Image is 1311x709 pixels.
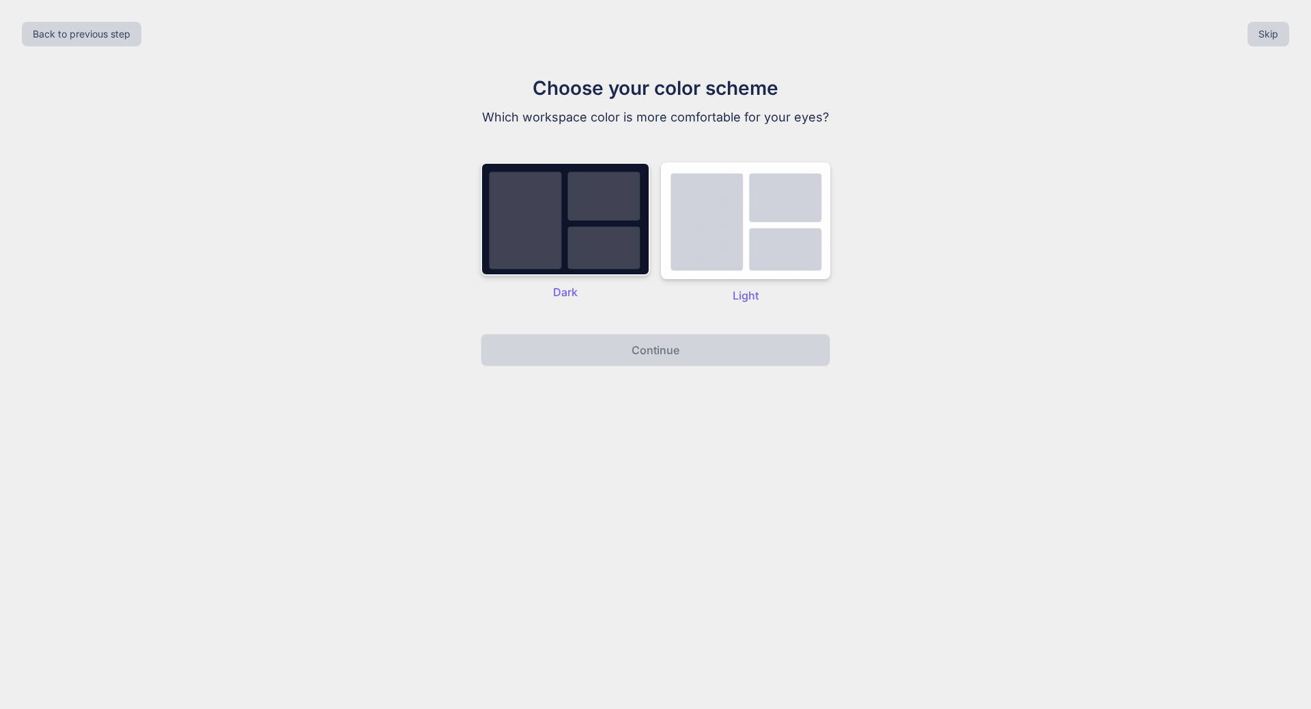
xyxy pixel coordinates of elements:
p: Dark [481,284,650,300]
p: Light [661,287,830,304]
p: Continue [632,342,679,358]
button: Back to previous step [22,22,141,46]
button: Continue [481,334,830,366]
img: dark [661,162,830,279]
img: dark [481,162,650,276]
p: Which workspace color is more comfortable for your eyes? [426,108,885,127]
h1: Choose your color scheme [426,74,885,102]
button: Skip [1247,22,1289,46]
